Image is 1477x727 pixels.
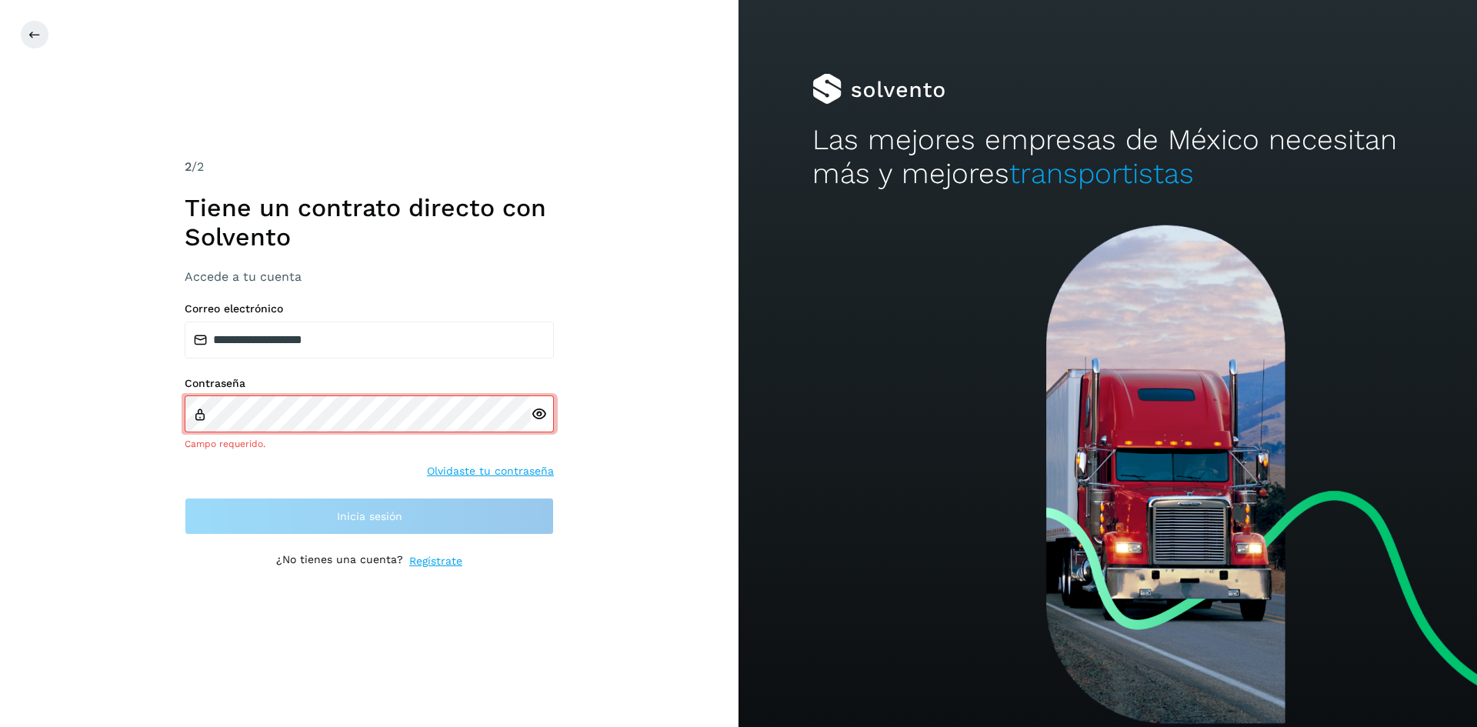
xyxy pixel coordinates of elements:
div: /2 [185,158,554,176]
p: ¿No tienes una cuenta? [276,553,403,569]
span: transportistas [1009,157,1194,190]
h3: Accede a tu cuenta [185,269,554,284]
button: Inicia sesión [185,498,554,535]
a: Regístrate [409,553,462,569]
h2: Las mejores empresas de México necesitan más y mejores [812,123,1403,192]
div: Campo requerido. [185,437,554,451]
span: 2 [185,159,192,174]
label: Contraseña [185,377,554,390]
h1: Tiene un contrato directo con Solvento [185,193,554,252]
label: Correo electrónico [185,302,554,315]
span: Inicia sesión [337,511,402,522]
a: Olvidaste tu contraseña [427,463,554,479]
